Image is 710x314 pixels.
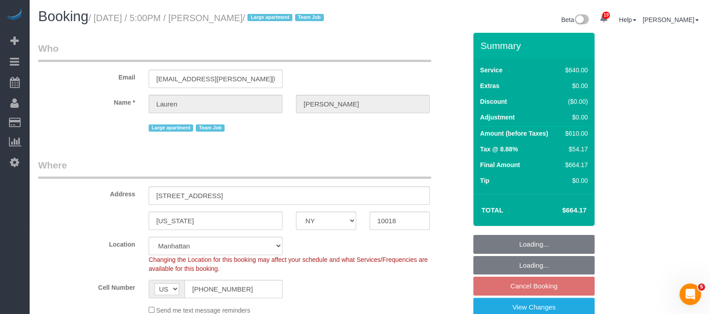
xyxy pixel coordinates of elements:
span: 5 [698,283,705,291]
span: Changing the Location for this booking may affect your schedule and what Services/Frequencies are... [149,256,428,272]
input: Email [149,70,282,88]
div: $610.00 [562,129,588,138]
small: / [DATE] / 5:00PM / [PERSON_NAME] [88,13,326,23]
h4: $664.17 [535,207,587,214]
span: Large apartment [149,124,193,132]
input: First Name [149,95,282,113]
a: 19 [595,9,613,29]
label: Adjustment [480,113,515,122]
strong: Total [481,206,503,214]
div: $640.00 [562,66,588,75]
span: Team Job [196,124,225,132]
label: Extras [480,81,499,90]
input: Cell Number [185,280,282,298]
img: New interface [574,14,589,26]
div: $54.17 [562,145,588,154]
span: Team Job [295,14,324,21]
label: Name * [31,95,142,107]
a: Help [619,16,636,23]
img: Automaid Logo [5,9,23,22]
span: 19 [602,12,610,19]
legend: Where [38,159,431,179]
input: Zip Code [370,212,430,230]
label: Address [31,186,142,199]
div: $0.00 [562,113,588,122]
h3: Summary [481,40,590,51]
label: Location [31,237,142,249]
label: Final Amount [480,160,520,169]
input: City [149,212,282,230]
label: Tip [480,176,490,185]
legend: Who [38,42,431,62]
label: Tax @ 8.88% [480,145,518,154]
span: Booking [38,9,88,24]
input: Last Name [296,95,430,113]
div: ($0.00) [562,97,588,106]
label: Amount (before Taxes) [480,129,548,138]
label: Discount [480,97,507,106]
div: $0.00 [562,81,588,90]
div: $664.17 [562,160,588,169]
div: $0.00 [562,176,588,185]
a: Beta [561,16,589,23]
label: Service [480,66,503,75]
span: / [243,13,326,23]
iframe: Intercom live chat [679,283,701,305]
span: Large apartment [247,14,292,21]
label: Cell Number [31,280,142,292]
span: Send me text message reminders [156,307,250,314]
a: [PERSON_NAME] [643,16,699,23]
label: Email [31,70,142,82]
